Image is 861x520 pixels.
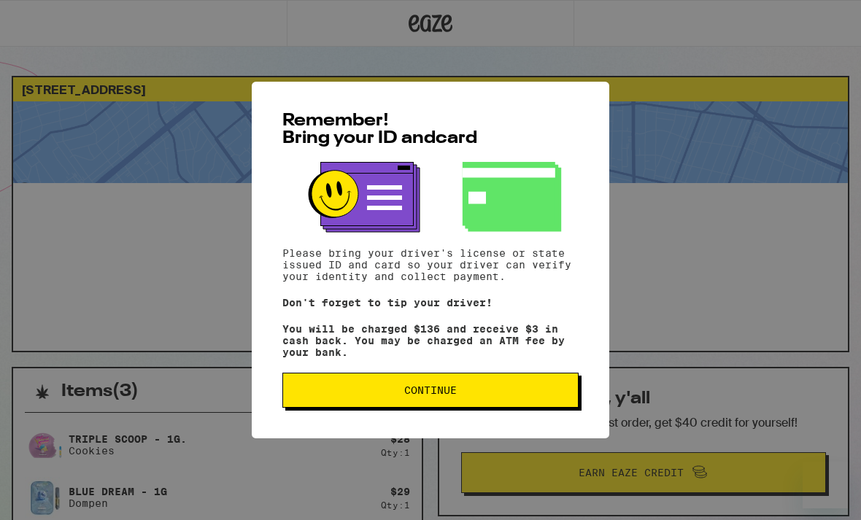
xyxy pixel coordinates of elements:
[282,373,579,408] button: Continue
[282,297,579,308] p: Don't forget to tip your driver!
[803,462,849,508] iframe: Button to launch messaging window
[404,385,457,395] span: Continue
[282,247,579,282] p: Please bring your driver's license or state issued ID and card so your driver can verify your ide...
[282,323,579,358] p: You will be charged $136 and receive $3 in cash back. You may be charged an ATM fee by your bank.
[282,112,477,147] span: Remember! Bring your ID and card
